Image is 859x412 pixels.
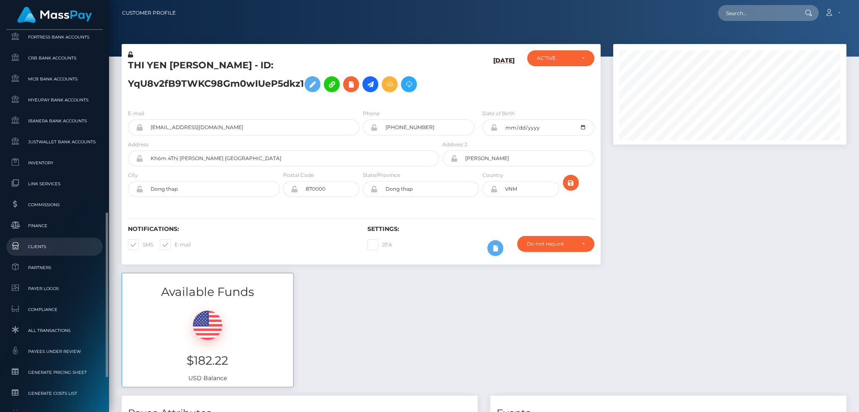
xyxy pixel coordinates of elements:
[6,280,103,298] a: Payer Logos
[10,284,99,293] span: Payer Logos
[10,221,99,231] span: Finance
[10,200,99,210] span: Commissions
[10,179,99,189] span: Link Services
[6,91,103,109] a: MyEUPay Bank Accounts
[527,241,575,247] div: Do not require
[362,76,378,92] a: Initiate Payout
[363,171,400,179] label: State/Province
[6,301,103,319] a: Compliance
[6,342,103,360] a: Payees under Review
[367,239,392,250] label: 2FA
[6,384,103,402] a: Generate Costs List
[6,321,103,339] a: All Transactions
[6,133,103,151] a: JustWallet Bank Accounts
[193,311,222,340] img: USD.png
[6,363,103,381] a: Generate Pricing Sheet
[128,239,153,250] label: SMS
[537,55,575,62] div: ACTIVE
[10,53,99,63] span: CRB Bank Accounts
[10,326,99,335] span: All Transactions
[128,225,355,233] h6: Notifications:
[122,284,293,300] h3: Available Funds
[10,32,99,42] span: Fortress Bank Accounts
[517,236,594,252] button: Do not require
[10,389,99,398] span: Generate Costs List
[10,347,99,356] span: Payees under Review
[160,239,191,250] label: E-mail
[6,217,103,235] a: Finance
[10,95,99,105] span: MyEUPay Bank Accounts
[122,4,176,22] a: Customer Profile
[482,171,503,179] label: Country
[17,7,92,23] img: MassPay Logo
[10,305,99,314] span: Compliance
[493,57,515,99] h6: [DATE]
[6,28,103,46] a: Fortress Bank Accounts
[283,171,314,179] label: Postal Code
[10,74,99,84] span: MCB Bank Accounts
[128,59,435,96] h5: THI YEN [PERSON_NAME] - ID: YqU8v2fB9TWKC98Gm0wIUeP5dkz1
[6,196,103,214] a: Commissions
[10,137,99,147] span: JustWallet Bank Accounts
[443,141,467,148] label: Address 2
[482,110,515,117] label: Date of Birth
[6,238,103,256] a: Clients
[128,141,148,148] label: Address
[6,259,103,277] a: Partners
[10,368,99,377] span: Generate Pricing Sheet
[6,175,103,193] a: Link Services
[122,300,293,387] div: USD Balance
[128,110,144,117] label: E-mail
[527,50,594,66] button: ACTIVE
[718,5,797,21] input: Search...
[10,263,99,272] span: Partners
[10,116,99,126] span: Ibanera Bank Accounts
[128,352,287,369] h3: $182.22
[363,110,380,117] label: Phone
[6,154,103,172] a: Inventory
[6,49,103,67] a: CRB Bank Accounts
[10,242,99,251] span: Clients
[128,171,138,179] label: City
[367,225,594,233] h6: Settings:
[6,70,103,88] a: MCB Bank Accounts
[6,112,103,130] a: Ibanera Bank Accounts
[10,158,99,168] span: Inventory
